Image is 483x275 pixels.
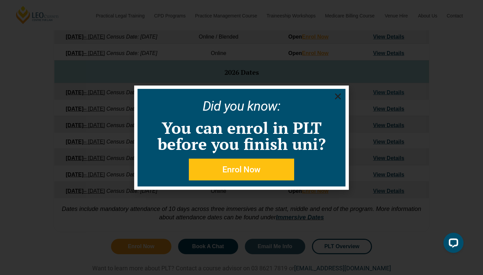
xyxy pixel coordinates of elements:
[189,159,294,180] a: Enrol Now
[438,230,466,258] iframe: LiveChat chat widget
[222,165,261,174] span: Enrol Now
[203,98,281,114] a: Did you know:
[158,117,326,155] a: You can enrol in PLT before you finish uni?
[334,92,342,101] a: Close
